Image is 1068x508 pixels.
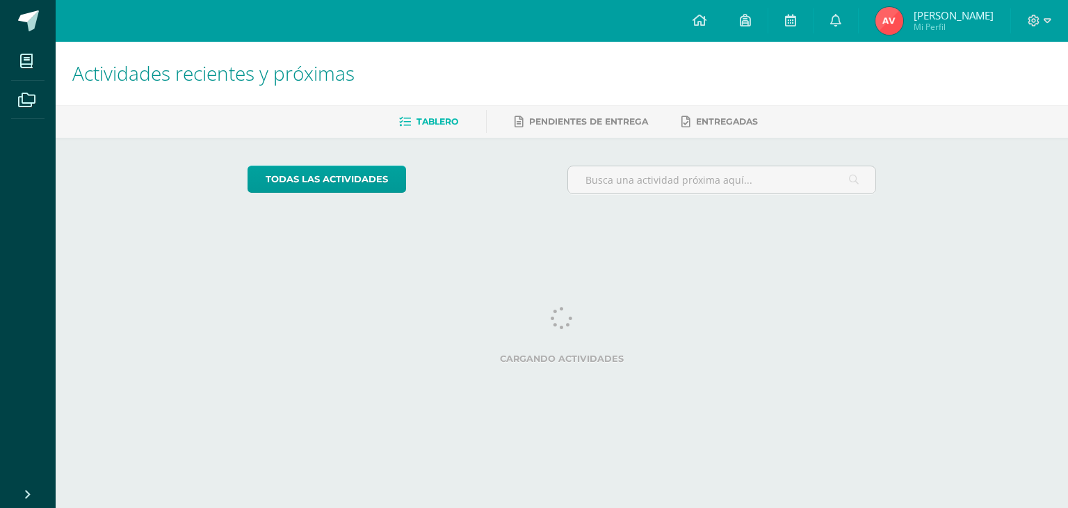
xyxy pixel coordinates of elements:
[568,166,876,193] input: Busca una actividad próxima aquí...
[914,21,994,33] span: Mi Perfil
[248,166,406,193] a: todas las Actividades
[875,7,903,35] img: 3640b1c5615d174aa8f5a61d4ddf228a.png
[248,354,877,364] label: Cargando actividades
[914,8,994,22] span: [PERSON_NAME]
[529,116,648,127] span: Pendientes de entrega
[399,111,458,133] a: Tablero
[416,116,458,127] span: Tablero
[696,116,758,127] span: Entregadas
[515,111,648,133] a: Pendientes de entrega
[72,60,355,86] span: Actividades recientes y próximas
[681,111,758,133] a: Entregadas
